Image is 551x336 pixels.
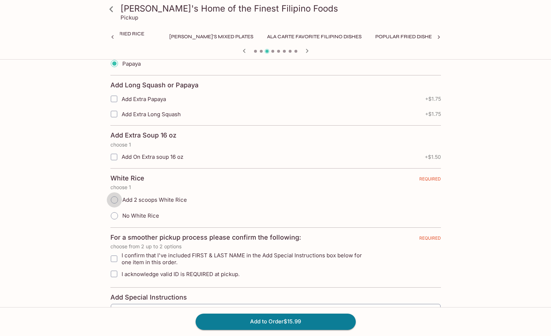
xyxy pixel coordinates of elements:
[110,244,441,249] p: choose from 2 up to 2 options
[425,111,441,117] span: + $1.75
[110,234,301,241] h4: For a smoother pickup process please confirm the following:
[371,32,439,42] button: Popular Fried Dishes
[110,174,144,182] h4: White Rice
[419,235,441,244] span: REQUIRED
[425,154,441,160] span: + $1.50
[122,153,183,160] span: Add On Extra soup 16 oz
[122,60,141,67] span: Papaya
[110,131,176,139] h4: Add Extra Soup 16 oz
[263,32,366,42] button: Ala Carte Favorite Filipino Dishes
[122,111,181,118] span: Add Extra Long Squash
[196,314,356,330] button: Add to Order$15.99
[121,14,138,21] p: Pickup
[110,81,198,89] h4: Add Long Squash or Papaya
[122,212,159,219] span: No White Rice
[122,196,187,203] span: Add 2 scoops White Rice
[110,142,441,148] p: choose 1
[419,176,441,184] span: REQUIRED
[121,3,443,14] h3: [PERSON_NAME]'s Home of the Finest Filipino Foods
[122,271,240,278] span: I acknowledge valid ID is REQUIRED at pickup.
[110,293,441,301] h4: Add Special Instructions
[110,184,441,190] p: choose 1
[122,96,166,102] span: Add Extra Papaya
[122,252,372,266] span: I confirm that I've included FIRST & LAST NAME in the Add Special Instructions box below for one ...
[425,96,441,102] span: + $1.75
[165,32,257,42] button: [PERSON_NAME]'s Mixed Plates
